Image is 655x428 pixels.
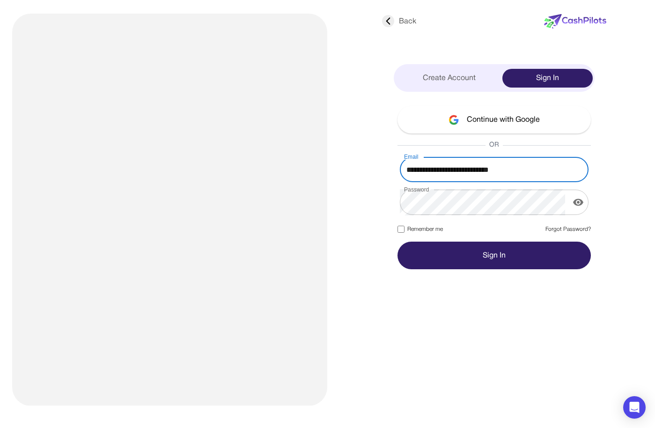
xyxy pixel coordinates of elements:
button: display the password [569,193,588,212]
span: OR [486,140,503,150]
div: Open Intercom Messenger [623,396,646,419]
label: Password [404,185,429,193]
img: google-logo.svg [449,115,459,125]
button: Sign In [397,242,591,269]
label: Email [404,153,419,161]
img: new-logo.svg [544,14,606,29]
input: Remember me [397,226,405,233]
div: Back [382,16,416,27]
a: Forgot Password? [545,225,591,234]
label: Remember me [397,225,443,234]
button: Continue with Google [397,106,591,133]
div: Create Account [396,69,503,88]
div: Sign In [502,69,593,88]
